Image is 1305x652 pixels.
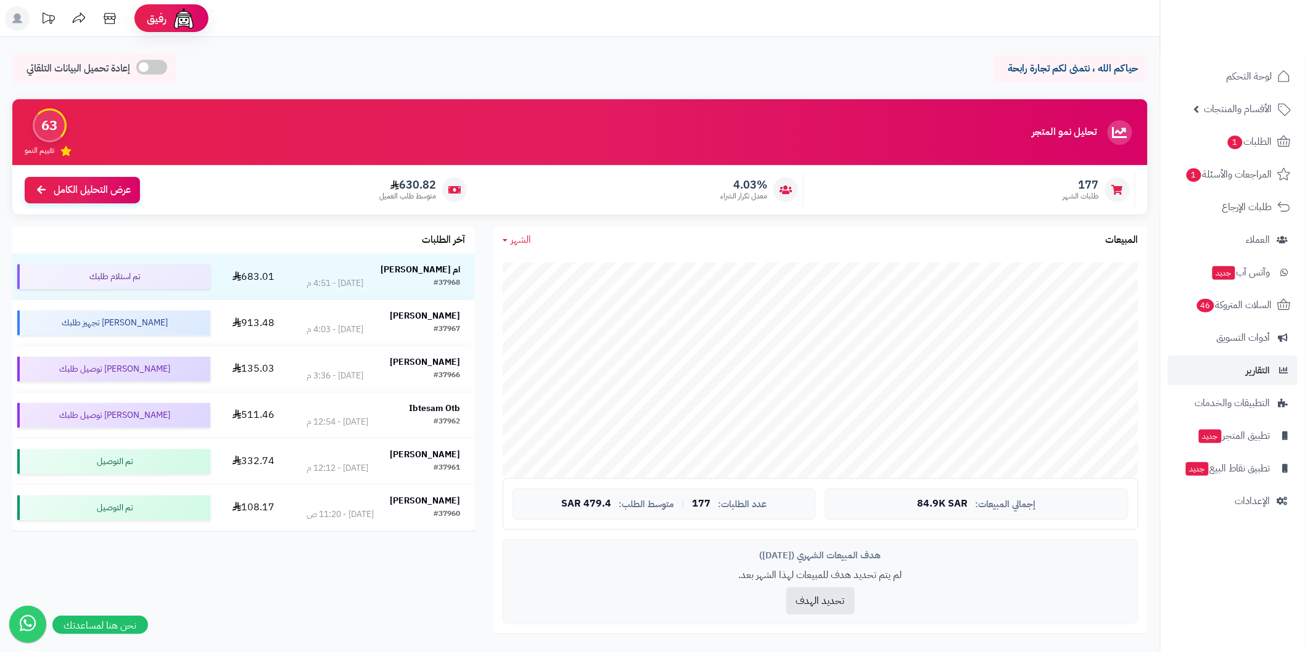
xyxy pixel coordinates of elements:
[307,370,363,382] div: [DATE] - 3:36 م
[379,191,436,202] span: متوسط طلب العميل
[1211,264,1270,281] span: وآتس آب
[307,508,374,521] div: [DATE] - 11:20 ص
[1168,290,1298,320] a: السلات المتروكة46
[17,311,210,335] div: [PERSON_NAME] تجهيز طلبك
[1197,299,1214,312] span: 46
[1195,394,1270,412] span: التطبيقات والخدمات
[1187,168,1201,182] span: 1
[17,264,210,289] div: تم استلام طلبك
[390,309,461,322] strong: [PERSON_NAME]
[1168,258,1298,287] a: وآتس آبجديد
[1227,133,1272,150] span: الطلبات
[1221,35,1293,60] img: logo-2.png
[17,449,210,474] div: تم التوصيل
[215,393,292,438] td: 511.46
[1168,356,1298,385] a: التقارير
[511,232,532,247] span: الشهر
[1032,127,1097,138] h3: تحليل نمو المتجر
[434,277,461,290] div: #37968
[976,499,1036,510] span: إجمالي المبيعات:
[1003,62,1138,76] p: حياكم الله ، نتمنى لكم تجارة رابحة
[215,439,292,484] td: 332.74
[307,462,368,475] div: [DATE] - 12:12 م
[390,356,461,369] strong: [PERSON_NAME]
[1228,136,1243,149] span: 1
[513,549,1129,562] div: هدف المبيعات الشهري ([DATE])
[1212,266,1235,280] span: جديد
[54,183,131,197] span: عرض التحليل الكامل
[681,499,685,508] span: |
[1227,68,1272,85] span: لوحة التحكم
[215,254,292,300] td: 683.01
[1199,430,1222,443] span: جديد
[561,499,611,510] span: 479.4 SAR
[17,403,210,428] div: [PERSON_NAME] توصيل طلبك
[1168,323,1298,352] a: أدوات التسويق
[1185,166,1272,183] span: المراجعات والأسئلة
[1185,460,1270,477] span: تطبيق نقاط البيع
[1168,421,1298,450] a: تطبيق المتجرجديد
[503,233,532,247] a: الشهر
[379,178,436,192] span: 630.82
[25,145,54,156] span: تقييم النمو
[33,6,64,34] a: تحديثات المنصة
[215,485,292,531] td: 108.17
[1168,388,1298,418] a: التطبيقات والخدمات
[147,11,167,26] span: رفيق
[1186,462,1209,476] span: جديد
[1168,62,1298,91] a: لوحة التحكم
[1217,329,1270,346] span: أدوات التسويق
[1168,160,1298,189] a: المراجعات والأسئلة1
[513,568,1129,582] p: لم يتم تحديد هدف للمبيعات لهذا الشهر بعد.
[410,402,461,415] strong: Ibtesam Otb
[27,62,130,76] span: إعادة تحميل البيانات التلقائي
[1198,427,1270,444] span: تطبيق المتجر
[390,494,461,507] strong: [PERSON_NAME]
[619,499,674,510] span: متوسط الطلب:
[1235,492,1270,510] span: الإعدادات
[171,6,196,31] img: ai-face.png
[434,416,461,428] div: #37962
[307,324,363,336] div: [DATE] - 4:03 م
[381,263,461,276] strong: ام [PERSON_NAME]
[1168,225,1298,255] a: العملاء
[307,277,363,290] div: [DATE] - 4:51 م
[434,324,461,336] div: #37967
[434,462,461,475] div: #37961
[918,499,968,510] span: 84.9K SAR
[1246,231,1270,248] span: العملاء
[1168,192,1298,222] a: طلبات الإرجاع
[718,499,767,510] span: عدد الطلبات:
[1168,454,1298,483] a: تطبيق نقاط البيعجديد
[786,587,855,614] button: تحديد الهدف
[1196,296,1272,314] span: السلات المتروكة
[1222,198,1272,216] span: طلبات الإرجاع
[434,508,461,521] div: #37960
[422,235,466,246] h3: آخر الطلبات
[1246,362,1270,379] span: التقارير
[25,177,140,203] a: عرض التحليل الكامل
[692,499,710,510] span: 177
[1168,486,1298,516] a: الإعدادات
[307,416,368,428] div: [DATE] - 12:54 م
[17,357,210,381] div: [PERSON_NAME] توصيل طلبك
[1168,127,1298,157] a: الطلبات1
[720,191,767,202] span: معدل تكرار الشراء
[1063,178,1099,192] span: 177
[390,448,461,461] strong: [PERSON_NAME]
[215,346,292,392] td: 135.03
[434,370,461,382] div: #37966
[215,300,292,346] td: 913.48
[1204,100,1272,118] span: الأقسام والمنتجات
[17,495,210,520] div: تم التوصيل
[1106,235,1138,246] h3: المبيعات
[1063,191,1099,202] span: طلبات الشهر
[720,178,767,192] span: 4.03%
